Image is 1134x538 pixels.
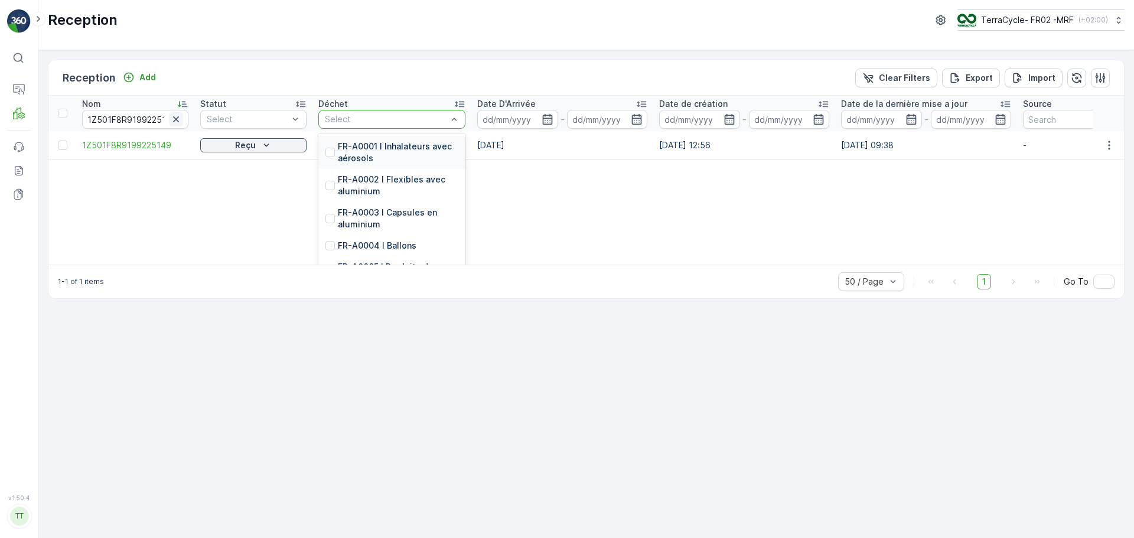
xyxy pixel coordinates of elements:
[471,131,653,159] td: [DATE]
[1078,15,1108,25] p: ( +02:00 )
[659,110,740,129] input: dd/mm/yyyy
[567,110,648,129] input: dd/mm/yyyy
[1023,98,1052,110] p: Source
[7,9,31,33] img: logo
[338,261,458,285] p: FR-A0005 I Produits de beauté en plastique rigide
[200,138,307,152] button: Reçu
[841,110,922,129] input: dd/mm/yyyy
[338,174,458,197] p: FR-A0002 I Flexibles avec aluminium
[981,14,1074,26] p: TerraCycle- FR02 -MRF
[82,139,188,151] a: 1Z501F8R9199225149
[7,494,31,501] span: v 1.50.4
[653,131,835,159] td: [DATE] 12:56
[338,240,416,252] p: FR-A0004 I Ballons
[338,141,458,164] p: FR-A0001 I Inhalateurs avec aérosols
[318,98,348,110] p: Déchet
[561,112,565,126] p: -
[139,71,156,83] p: Add
[235,139,256,151] p: Reçu
[942,69,1000,87] button: Export
[1023,139,1129,151] p: -
[325,113,447,125] p: Select
[477,98,536,110] p: Date D'Arrivée
[48,11,118,30] p: Reception
[63,70,116,86] p: Reception
[1005,69,1063,87] button: Import
[82,98,101,110] p: Nom
[931,110,1012,129] input: dd/mm/yyyy
[742,112,747,126] p: -
[82,110,188,129] input: Search
[966,72,993,84] p: Export
[7,504,31,529] button: TT
[879,72,930,84] p: Clear Filters
[977,274,991,289] span: 1
[855,69,937,87] button: Clear Filters
[1028,72,1055,84] p: Import
[338,207,458,230] p: FR-A0003 I Capsules en aluminium
[118,70,161,84] button: Add
[1064,276,1089,288] span: Go To
[58,141,67,150] div: Toggle Row Selected
[841,98,967,110] p: Date de la dernière mise a jour
[957,9,1125,31] button: TerraCycle- FR02 -MRF(+02:00)
[749,110,830,129] input: dd/mm/yyyy
[207,113,288,125] p: Select
[924,112,928,126] p: -
[477,110,558,129] input: dd/mm/yyyy
[200,98,226,110] p: Statut
[835,131,1017,159] td: [DATE] 09:38
[957,14,976,27] img: terracycle.png
[659,98,728,110] p: Date de création
[10,507,29,526] div: TT
[1023,110,1129,129] input: Search
[58,277,104,286] p: 1-1 of 1 items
